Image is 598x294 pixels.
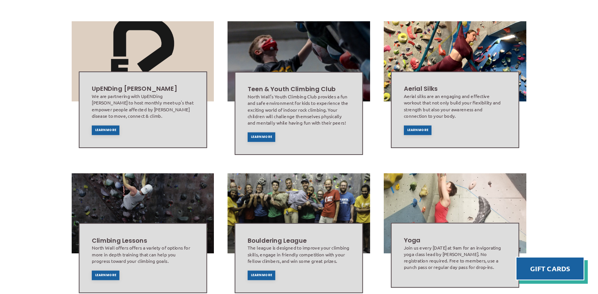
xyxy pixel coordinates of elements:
[248,85,350,94] h2: Teen & Youth Climbing Club
[91,245,194,264] div: North Wall offers offers a variety of options for more in depth training that can help you progre...
[228,21,370,101] img: Image
[251,136,272,139] span: Learn More
[383,21,527,101] img: Image
[71,173,214,253] img: Image
[248,271,275,280] a: Learn More
[228,173,370,253] img: Image
[91,125,119,135] a: Learn More
[91,236,194,245] h2: Climbing Lessons
[71,21,214,101] img: Image
[407,129,428,132] span: Learn More
[95,129,116,132] span: Learn More
[91,93,194,119] div: We are partnering with UpENDing [PERSON_NAME] to host monthly meet-up's that empower people affec...
[248,93,350,126] div: North Wall’s Youth Climbing Club provides a fun and safe environment for kids to experience the e...
[248,245,350,264] div: The league is designed to improve your climbing skills, engage in friendly competition with your ...
[404,85,506,93] h2: Aerial Silks
[404,245,506,270] div: Join us every [DATE] at 9am for an invigorating yoga class lead by [PERSON_NAME]. No registration...
[404,125,432,135] a: Learn More
[248,236,350,245] h2: Bouldering League
[404,236,506,245] h2: Yoga
[91,271,119,280] a: Learn More
[384,173,526,253] img: Image
[404,93,506,119] div: Aerial silks are an engaging and effective workout that not only build your flexibility and stren...
[251,274,272,277] span: Learn More
[248,132,275,142] a: Learn More
[91,85,194,93] h2: UpENDing [PERSON_NAME]
[95,274,116,277] span: Learn More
